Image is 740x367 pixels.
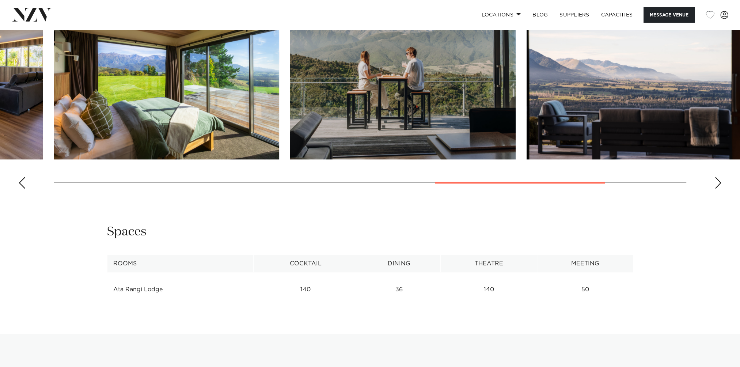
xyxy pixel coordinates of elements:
[358,281,440,299] td: 36
[253,281,358,299] td: 140
[253,255,358,273] th: Cocktail
[475,7,527,23] a: Locations
[440,255,537,273] th: Theatre
[107,224,147,240] h2: Spaces
[554,7,595,23] a: SUPPLIERS
[107,255,253,273] th: Rooms
[12,8,52,21] img: nzv-logo.png
[107,281,253,299] td: Ata Rangi Lodge
[537,255,633,273] th: Meeting
[358,255,440,273] th: Dining
[527,7,554,23] a: BLOG
[537,281,633,299] td: 50
[595,7,639,23] a: Capacities
[644,7,695,23] button: Message Venue
[440,281,537,299] td: 140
